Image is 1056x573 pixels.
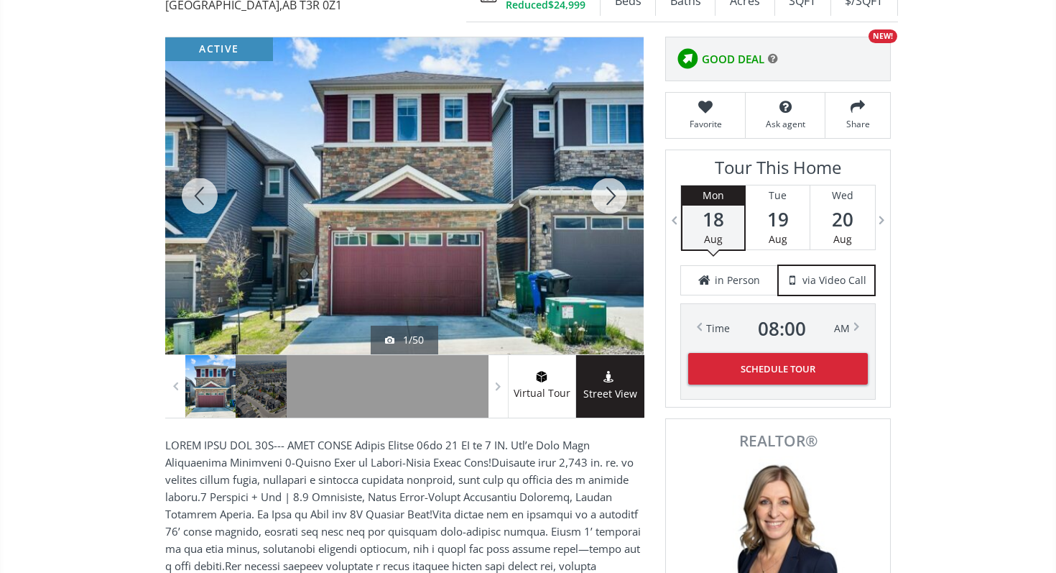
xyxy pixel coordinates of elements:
[688,353,868,385] button: Schedule Tour
[508,385,575,402] span: Virtual Tour
[673,45,702,73] img: rating icon
[704,232,723,246] span: Aug
[165,37,273,61] div: active
[869,29,897,43] div: NEW!
[165,37,644,354] div: 353 Nolanhurst Crescent NW Calgary, AB T3R 0Z1 - Photo 1 of 50
[385,333,424,347] div: 1/50
[753,118,818,130] span: Ask agent
[769,232,787,246] span: Aug
[673,118,738,130] span: Favorite
[682,434,874,449] span: REALTOR®
[810,185,875,206] div: Wed
[576,386,644,403] span: Street View
[802,273,866,288] span: via Video Call
[534,371,549,382] img: virtual tour icon
[833,232,852,246] span: Aug
[508,355,576,418] a: virtual tour iconVirtual Tour
[680,157,876,185] h3: Tour This Home
[833,118,883,130] span: Share
[715,273,760,288] span: in Person
[746,209,810,229] span: 19
[706,318,850,339] div: Time AM
[810,209,875,229] span: 20
[682,209,744,229] span: 18
[758,318,806,339] span: 08 : 00
[746,185,810,206] div: Tue
[682,185,744,206] div: Mon
[702,52,764,67] span: GOOD DEAL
